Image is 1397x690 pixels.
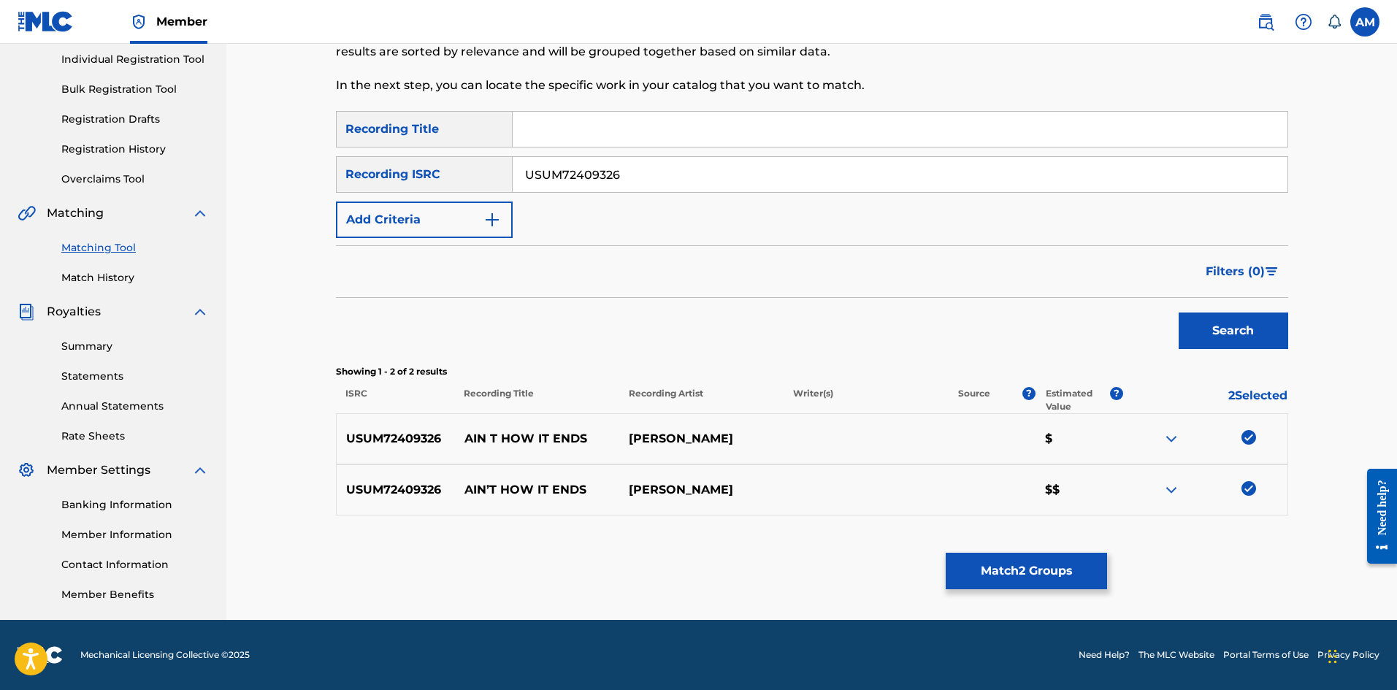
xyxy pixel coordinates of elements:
span: Royalties [47,303,101,321]
p: Showing 1 - 2 of 2 results [336,365,1288,378]
a: Registration Drafts [61,112,209,127]
a: Contact Information [61,557,209,572]
a: Public Search [1251,7,1280,37]
p: ISRC [336,387,454,413]
p: Writer(s) [784,387,949,413]
img: expand [1163,481,1180,499]
img: deselect [1241,481,1256,496]
a: Statements [61,369,209,384]
a: Banking Information [61,497,209,513]
span: ? [1022,387,1036,400]
iframe: Chat Widget [1324,620,1397,690]
img: expand [191,204,209,222]
a: Annual Statements [61,399,209,414]
span: Matching [47,204,104,222]
p: USUM72409326 [337,430,455,448]
a: Individual Registration Tool [61,52,209,67]
img: expand [1163,430,1180,448]
p: Estimated Value [1046,387,1110,413]
a: Rate Sheets [61,429,209,444]
a: Portal Terms of Use [1223,648,1309,662]
p: Source [958,387,990,413]
img: help [1295,13,1312,31]
button: Search [1179,313,1288,349]
p: In the next step, you can locate the specific work in your catalog that you want to match. [336,77,1069,94]
a: Bulk Registration Tool [61,82,209,97]
a: Match History [61,270,209,285]
p: $$ [1036,481,1122,499]
a: Registration History [61,142,209,157]
span: Member Settings [47,461,150,479]
div: User Menu [1350,7,1379,37]
div: Notifications [1327,15,1341,29]
p: [PERSON_NAME] [619,430,784,448]
a: Summary [61,339,209,354]
a: The MLC Website [1138,648,1214,662]
img: 9d2ae6d4665cec9f34b9.svg [483,211,501,229]
p: Recording Title [454,387,619,413]
div: Drag [1328,635,1337,678]
button: Add Criteria [336,202,513,238]
img: filter [1266,267,1278,276]
p: Recording Artist [619,387,784,413]
a: Overclaims Tool [61,172,209,187]
p: USUM72409326 [337,481,455,499]
a: Member Information [61,527,209,543]
p: AIN’T HOW IT ENDS [454,481,619,499]
iframe: Resource Center [1356,458,1397,575]
img: Matching [18,204,36,222]
a: Privacy Policy [1317,648,1379,662]
span: ? [1110,387,1123,400]
a: Member Benefits [61,587,209,602]
p: $ [1036,430,1122,448]
img: expand [191,461,209,479]
form: Search Form [336,111,1288,356]
a: Matching Tool [61,240,209,256]
img: search [1257,13,1274,31]
span: Member [156,13,207,30]
img: expand [191,303,209,321]
p: [PERSON_NAME] [619,481,784,499]
p: AIN T HOW IT ENDS [454,430,619,448]
img: logo [18,646,63,664]
img: Royalties [18,303,35,321]
button: Match2 Groups [946,553,1107,589]
img: Member Settings [18,461,35,479]
button: Filters (0) [1197,253,1288,290]
span: Filters ( 0 ) [1206,263,1265,280]
img: Top Rightsholder [130,13,148,31]
a: Need Help? [1079,648,1130,662]
span: Mechanical Licensing Collective © 2025 [80,648,250,662]
div: Help [1289,7,1318,37]
img: MLC Logo [18,11,74,32]
img: deselect [1241,430,1256,445]
p: 2 Selected [1123,387,1288,413]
